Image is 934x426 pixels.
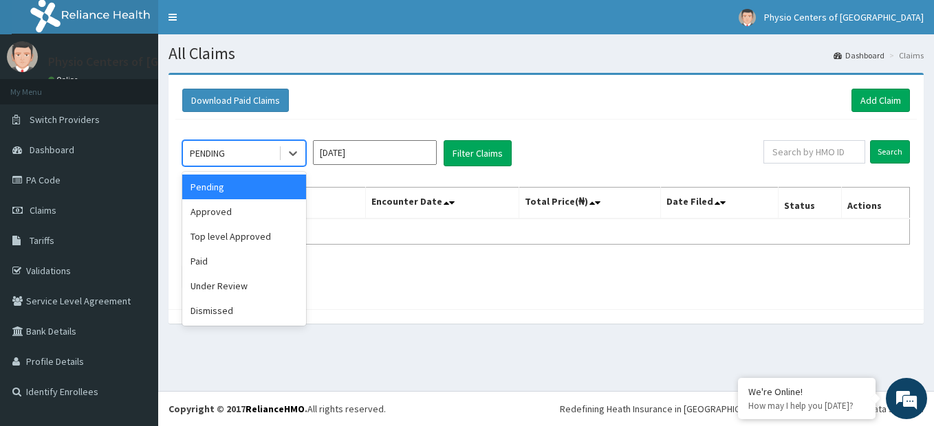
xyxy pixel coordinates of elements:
button: Download Paid Claims [182,89,289,112]
div: Pending [182,175,306,199]
a: Online [48,75,81,85]
span: Physio Centers of [GEOGRAPHIC_DATA] [764,11,924,23]
input: Search [870,140,910,164]
a: Add Claim [851,89,910,112]
input: Search by HMO ID [763,140,865,164]
a: RelianceHMO [246,403,305,415]
div: PENDING [190,146,225,160]
img: User Image [7,41,38,72]
span: Dashboard [30,144,74,156]
div: Under Review [182,273,306,298]
button: Filter Claims [444,140,512,166]
p: How may I help you today? [748,400,865,412]
div: Dismissed [182,298,306,323]
div: Redefining Heath Insurance in [GEOGRAPHIC_DATA] using Telemedicine and Data Science! [560,402,924,416]
th: Total Price(₦) [519,188,660,219]
strong: Copyright © 2017 . [169,403,307,415]
div: Paid [182,249,306,273]
a: Dashboard [834,49,884,61]
p: Physio Centers of [GEOGRAPHIC_DATA] [48,56,259,68]
span: Switch Providers [30,113,100,126]
div: Approved [182,199,306,224]
div: Top level Approved [182,224,306,249]
th: Actions [841,188,909,219]
span: Tariffs [30,234,54,247]
div: We're Online! [748,385,865,398]
footer: All rights reserved. [158,391,934,426]
th: Date Filed [661,188,779,219]
input: Select Month and Year [313,140,437,165]
th: Encounter Date [366,188,519,219]
img: User Image [739,9,756,26]
li: Claims [886,49,924,61]
span: Claims [30,204,56,216]
th: Status [778,188,841,219]
h1: All Claims [169,45,924,63]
